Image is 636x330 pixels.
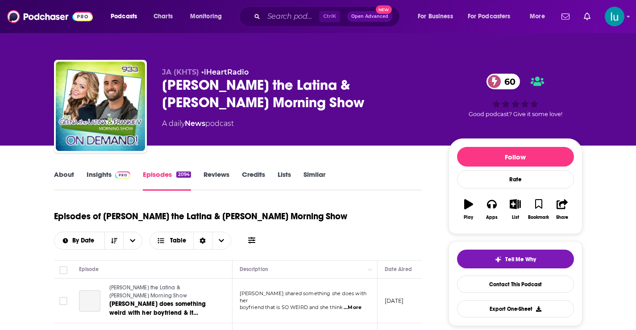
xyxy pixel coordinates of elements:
[72,238,97,244] span: By Date
[143,170,191,191] a: Episodes2094
[242,170,265,191] a: Credits
[457,276,574,293] a: Contact This Podcast
[109,300,206,326] span: [PERSON_NAME] does something weird with her boyfriend & it involves role playing
[123,232,142,249] button: open menu
[344,304,362,311] span: ...More
[56,62,145,151] img: Geena the Latina & Frankie V Morning Show
[556,215,568,220] div: Share
[54,211,347,222] h1: Episodes of [PERSON_NAME] the Latina & [PERSON_NAME] Morning Show
[605,7,624,26] span: Logged in as lusodano
[104,9,149,24] button: open menu
[457,170,574,188] div: Rate
[240,290,367,304] span: [PERSON_NAME] shared something she does with her
[201,68,249,76] span: •
[162,68,199,76] span: JA (KHTS)
[176,171,191,178] div: 2094
[462,9,524,24] button: open menu
[351,14,388,19] span: Open Advanced
[162,118,234,129] div: A daily podcast
[79,264,99,275] div: Episode
[278,170,291,191] a: Lists
[480,193,503,226] button: Apps
[87,170,131,191] a: InsightsPodchaser Pro
[190,10,222,23] span: Monitoring
[54,232,143,250] h2: Choose List sort
[240,264,268,275] div: Description
[527,193,550,226] button: Bookmark
[184,9,233,24] button: open menu
[109,300,216,317] a: [PERSON_NAME] does something weird with her boyfriend & it involves role playing
[524,9,556,24] button: open menu
[185,119,205,128] a: News
[418,10,453,23] span: For Business
[503,193,527,226] button: List
[580,9,594,24] a: Show notifications dropdown
[376,5,392,14] span: New
[303,170,325,191] a: Similar
[486,215,498,220] div: Apps
[469,111,562,117] span: Good podcast? Give it some love!
[468,10,511,23] span: For Podcasters
[170,238,186,244] span: Table
[605,7,624,26] img: User Profile
[319,11,340,22] span: Ctrl K
[558,9,573,24] a: Show notifications dropdown
[505,256,536,263] span: Tell Me Why
[385,264,412,275] div: Date Aired
[486,74,520,89] a: 60
[109,284,216,300] a: [PERSON_NAME] the Latina & [PERSON_NAME] Morning Show
[528,215,549,220] div: Bookmark
[449,68,582,123] div: 60Good podcast? Give it some love!
[193,232,212,249] div: Sort Direction
[204,68,249,76] a: iHeartRadio
[530,10,545,23] span: More
[495,74,520,89] span: 60
[104,232,123,249] button: Sort Direction
[365,264,375,275] button: Column Actions
[412,9,464,24] button: open menu
[457,300,574,317] button: Export One-Sheet
[148,9,178,24] a: Charts
[457,250,574,268] button: tell me why sparkleTell Me Why
[457,147,574,167] button: Follow
[154,10,173,23] span: Charts
[150,232,231,250] button: Choose View
[111,10,137,23] span: Podcasts
[464,215,473,220] div: Play
[54,238,105,244] button: open menu
[7,8,93,25] img: Podchaser - Follow, Share and Rate Podcasts
[109,284,187,299] span: [PERSON_NAME] the Latina & [PERSON_NAME] Morning Show
[347,11,392,22] button: Open AdvancedNew
[512,215,519,220] div: List
[115,171,131,179] img: Podchaser Pro
[54,170,74,191] a: About
[248,6,408,27] div: Search podcasts, credits, & more...
[605,7,624,26] button: Show profile menu
[495,256,502,263] img: tell me why sparkle
[385,297,404,305] p: [DATE]
[264,9,319,24] input: Search podcasts, credits, & more...
[550,193,574,226] button: Share
[240,304,343,310] span: boyfriend that is SO WEIRD and she think
[457,193,480,226] button: Play
[59,297,67,305] span: Toggle select row
[204,170,229,191] a: Reviews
